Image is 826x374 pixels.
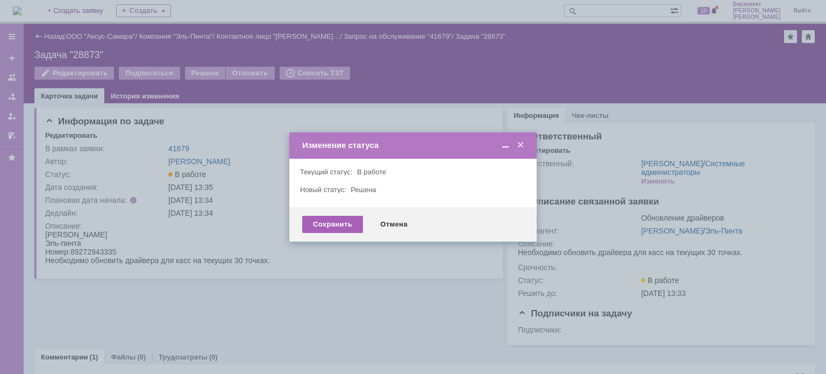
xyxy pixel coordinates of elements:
span: Решена [351,186,376,194]
div: Изменение статуса [302,140,526,150]
span: Свернуть (Ctrl + M) [500,140,511,150]
span: Закрыть [515,140,526,150]
span: В работе [357,168,386,176]
label: Новый статус: [300,186,346,194]
label: Текущий статус: [300,168,352,176]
